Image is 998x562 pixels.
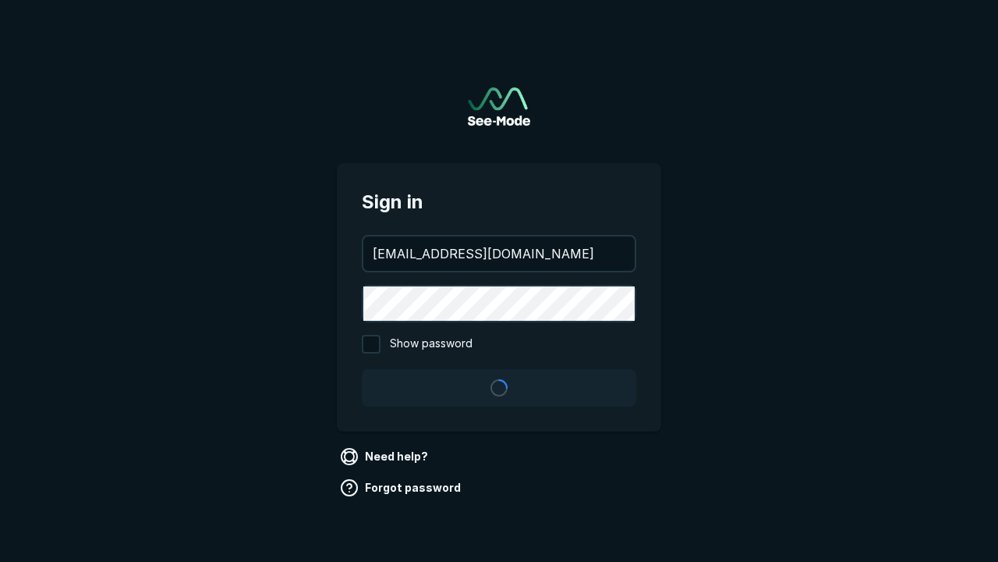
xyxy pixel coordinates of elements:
img: See-Mode Logo [468,87,530,126]
span: Show password [390,335,472,354]
input: your@email.com [363,237,635,271]
a: Forgot password [337,475,467,500]
a: Go to sign in [468,87,530,126]
a: Need help? [337,444,434,469]
span: Sign in [362,188,636,216]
